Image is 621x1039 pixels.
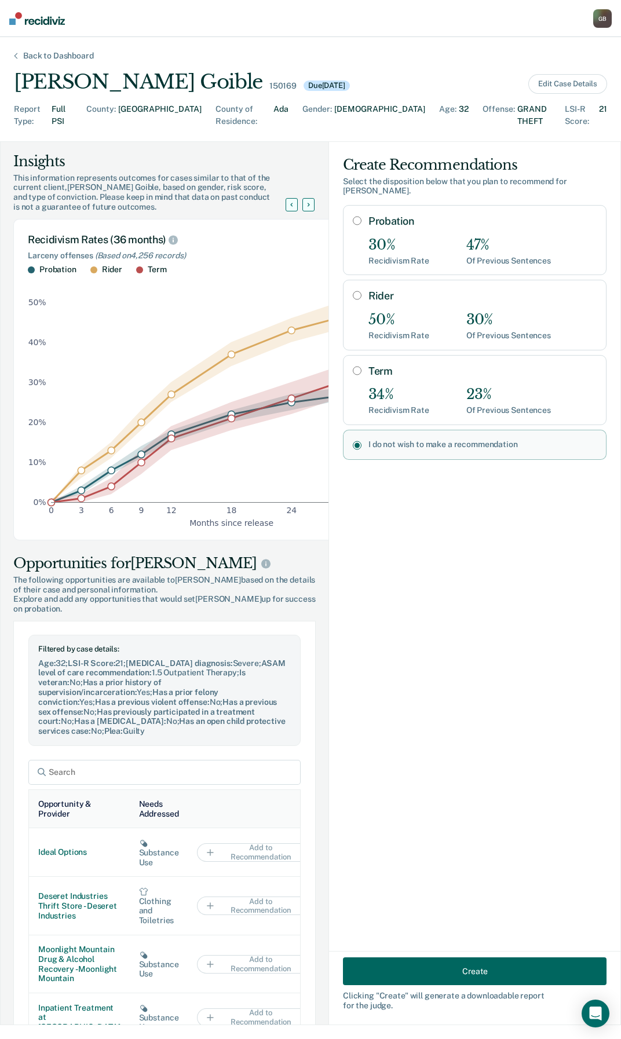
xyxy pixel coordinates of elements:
[368,237,429,254] div: 30%
[38,658,291,736] div: 32 ; 21 ; Severe ; 1.5 Outpatient Therapy ; No ; Yes ; Yes ; No ; No ; No ; No ; No ; Guilty
[227,506,237,515] text: 18
[38,668,246,687] span: Is veteran :
[593,9,612,28] button: GB
[13,554,316,573] div: Opportunities for [PERSON_NAME]
[466,331,551,341] div: Of Previous Sentences
[13,575,316,595] span: The following opportunities are available to [PERSON_NAME] based on the details of their case and...
[368,290,597,302] label: Rider
[13,173,299,212] div: This information represents outcomes for cases similar to that of the current client, [PERSON_NAM...
[593,9,612,28] div: G B
[9,12,65,25] img: Recidiviz
[139,506,144,515] text: 9
[109,506,114,515] text: 6
[95,251,186,260] span: (Based on 4,256 records )
[14,70,262,94] div: [PERSON_NAME] Goible
[68,658,115,668] span: LSI-R Score :
[9,51,108,61] div: Back to Dashboard
[197,897,313,915] button: Add to Recommendation
[38,891,120,920] div: Deseret Industries Thrift Store - Deseret Industries
[126,658,233,668] span: [MEDICAL_DATA] diagnosis :
[343,991,607,1011] div: Clicking " Create " will generate a downloadable report for the judge.
[368,331,429,341] div: Recidivism Rate
[28,251,436,261] div: Larceny offenses
[38,658,286,678] span: ASAM level of care recommendation :
[38,847,120,857] div: Ideal Options
[528,74,607,94] button: Edit Case Details
[483,103,515,127] div: Offense :
[517,103,550,127] div: GRAND THEFT
[466,256,551,266] div: Of Previous Sentences
[104,726,123,736] span: Plea :
[95,697,210,707] span: Has a previous violent offense :
[102,265,122,275] div: Rider
[343,156,607,174] div: Create Recommendations
[302,103,332,127] div: Gender :
[166,506,177,515] text: 12
[86,103,116,127] div: County :
[13,594,316,614] span: Explore and add any opportunities that would set [PERSON_NAME] up for success on probation.
[334,103,425,127] div: [DEMOGRAPHIC_DATA]
[368,405,429,415] div: Recidivism Rate
[52,103,72,127] div: Full PSI
[38,945,120,983] div: Moonlight Mountain Drug & Alcohol Recovery - Moonlight Mountain
[39,265,76,275] div: Probation
[74,716,166,726] span: Has a [MEDICAL_DATA] :
[197,843,313,862] button: Add to Recommendation
[38,658,56,668] span: Age :
[79,506,84,515] text: 3
[459,103,469,127] div: 32
[565,103,597,127] div: LSI-R Score :
[49,506,417,515] g: x-axis tick label
[582,1000,609,1027] div: Open Intercom Messenger
[139,1003,179,1032] div: Substance Use
[466,312,551,328] div: 30%
[368,312,429,328] div: 50%
[466,405,551,415] div: Of Previous Sentences
[13,152,299,171] div: Insights
[368,365,597,378] label: Term
[269,81,297,91] div: 150169
[38,716,286,736] span: Has an open child protective services case :
[28,418,46,427] text: 20%
[38,687,218,707] span: Has a prior felony conviction :
[286,506,297,515] text: 24
[28,298,46,507] g: y-axis tick label
[368,256,429,266] div: Recidivism Rate
[197,955,313,974] button: Add to Recommendation
[38,697,277,716] span: Has a previous sex offense :
[368,215,597,228] label: Probation
[189,518,273,528] text: Months since release
[38,799,120,819] div: Opportunity & Provider
[139,799,179,819] div: Needs Addressed
[148,265,166,275] div: Term
[38,1003,120,1032] div: Inpatient Treatment at [GEOGRAPHIC_DATA]
[343,177,607,196] div: Select the disposition below that you plan to recommend for [PERSON_NAME] .
[38,645,291,654] div: Filtered by case details:
[139,949,179,979] div: Substance Use
[368,440,597,449] label: I do not wish to make a recommendation
[139,837,179,867] div: Substance Use
[28,298,46,307] text: 50%
[38,707,255,726] span: Has previously participated in a treatment court :
[28,458,46,467] text: 10%
[466,237,551,254] div: 47%
[343,957,607,985] button: Create
[439,103,456,127] div: Age :
[189,518,273,528] g: x-axis label
[466,386,551,403] div: 23%
[38,678,161,697] span: Has a prior history of supervision/incarceration :
[197,1008,313,1027] button: Add to Recommendation
[34,497,46,507] text: 0%
[49,506,54,515] text: 0
[28,338,46,347] text: 40%
[215,103,271,127] div: County of Residence :
[368,386,429,403] div: 34%
[28,378,46,387] text: 30%
[273,103,288,127] div: Ada
[139,886,179,925] div: Clothing and Toiletries
[28,760,301,785] input: Search
[118,103,202,127] div: [GEOGRAPHIC_DATA]
[599,103,607,127] div: 21
[28,233,436,246] div: Recidivism Rates (36 months)
[304,81,350,91] div: Due [DATE]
